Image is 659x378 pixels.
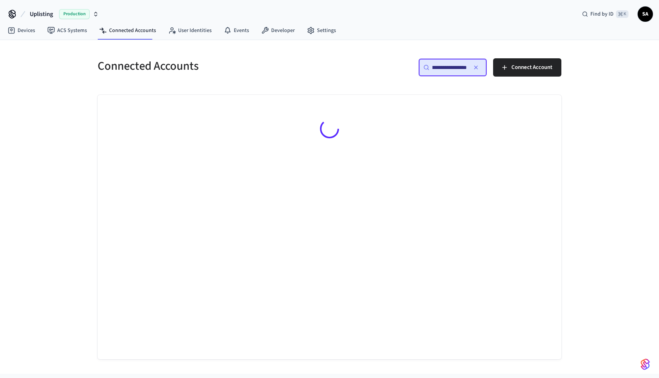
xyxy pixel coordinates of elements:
span: Uplisting [30,10,53,19]
a: User Identities [162,24,218,37]
a: Devices [2,24,41,37]
a: Connected Accounts [93,24,162,37]
img: SeamLogoGradient.69752ec5.svg [641,358,650,370]
a: Developer [255,24,301,37]
span: Find by ID [590,10,614,18]
div: Find by ID⌘ K [576,7,635,21]
span: Connect Account [511,62,552,72]
span: SA [638,7,652,21]
a: ACS Systems [41,24,93,37]
a: Settings [301,24,342,37]
a: Events [218,24,255,37]
button: SA [638,6,653,22]
span: ⌘ K [616,10,628,18]
span: Production [59,9,90,19]
button: Connect Account [493,58,561,77]
h5: Connected Accounts [98,58,325,74]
